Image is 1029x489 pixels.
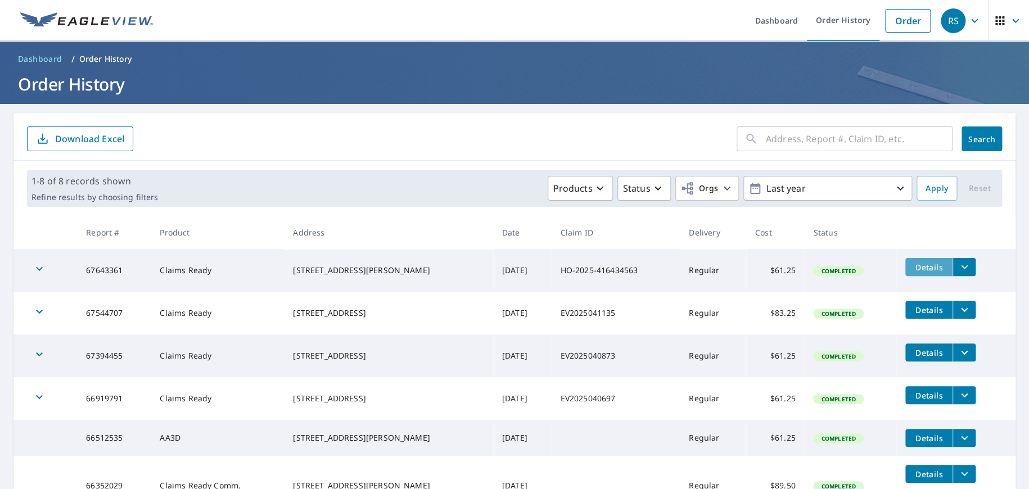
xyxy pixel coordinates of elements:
td: $61.25 [746,420,805,456]
td: 67394455 [77,334,151,377]
span: Completed [814,310,862,318]
th: Report # [77,216,151,249]
td: Regular [680,249,746,292]
th: Product [151,216,284,249]
button: detailsBtn-66352029 [905,465,953,483]
td: [DATE] [493,420,552,456]
span: Completed [814,395,862,403]
td: Claims Ready [151,292,284,334]
th: Address [284,216,493,249]
span: Details [912,262,946,273]
td: Claims Ready [151,377,284,420]
td: 67544707 [77,292,151,334]
td: [DATE] [493,377,552,420]
td: Regular [680,334,746,377]
nav: breadcrumb [13,50,1016,68]
td: AA3D [151,420,284,456]
div: RS [941,8,965,33]
button: Status [617,176,671,201]
td: HO-2025-416434563 [551,249,680,292]
button: filesDropdownBtn-66919791 [953,386,976,404]
input: Address, Report #, Claim ID, etc. [766,123,953,155]
p: Order History [79,53,132,65]
a: Dashboard [13,50,67,68]
button: detailsBtn-67643361 [905,258,953,276]
td: [DATE] [493,334,552,377]
td: EV2025041135 [551,292,680,334]
button: filesDropdownBtn-67544707 [953,301,976,319]
span: Orgs [680,182,718,196]
p: Last year [762,179,893,198]
p: Download Excel [55,133,124,145]
p: Products [553,182,592,195]
button: filesDropdownBtn-66512535 [953,429,976,447]
div: [STREET_ADDRESS] [293,393,484,404]
img: EV Logo [20,12,153,29]
button: Download Excel [27,126,133,151]
span: Completed [814,267,862,275]
th: Date [493,216,552,249]
button: detailsBtn-67394455 [905,343,953,361]
td: EV2025040873 [551,334,680,377]
td: Regular [680,377,746,420]
button: Apply [917,176,957,201]
button: detailsBtn-66919791 [905,386,953,404]
div: [STREET_ADDRESS] [293,307,484,319]
h1: Order History [13,73,1016,96]
button: detailsBtn-66512535 [905,429,953,447]
p: Refine results by choosing filters [31,192,158,202]
p: Status [622,182,650,195]
td: 67643361 [77,249,151,292]
button: Orgs [675,176,739,201]
th: Claim ID [551,216,680,249]
td: $61.25 [746,249,805,292]
span: Dashboard [18,53,62,65]
span: Details [912,390,946,401]
button: filesDropdownBtn-67643361 [953,258,976,276]
button: filesDropdownBtn-66352029 [953,465,976,483]
button: filesDropdownBtn-67394455 [953,343,976,361]
span: Completed [814,434,862,442]
button: Search [962,126,1002,151]
span: Details [912,469,946,479]
td: $61.25 [746,334,805,377]
span: Details [912,347,946,358]
td: Claims Ready [151,249,284,292]
button: Products [548,176,613,201]
button: detailsBtn-67544707 [905,301,953,319]
td: EV2025040697 [551,377,680,420]
button: Last year [743,176,912,201]
li: / [71,52,75,66]
span: Completed [814,352,862,360]
span: Search [971,134,993,144]
th: Cost [746,216,805,249]
div: [STREET_ADDRESS][PERSON_NAME] [293,432,484,443]
div: [STREET_ADDRESS] [293,350,484,361]
p: 1-8 of 8 records shown [31,174,158,188]
td: [DATE] [493,292,552,334]
div: [STREET_ADDRESS][PERSON_NAME] [293,265,484,276]
th: Delivery [680,216,746,249]
span: Apply [926,182,948,196]
td: $83.25 [746,292,805,334]
td: $61.25 [746,377,805,420]
td: [DATE] [493,249,552,292]
td: 66512535 [77,420,151,456]
td: 66919791 [77,377,151,420]
span: Details [912,305,946,315]
td: Regular [680,420,746,456]
td: Claims Ready [151,334,284,377]
span: Details [912,433,946,443]
th: Status [804,216,896,249]
a: Order [885,9,931,33]
td: Regular [680,292,746,334]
